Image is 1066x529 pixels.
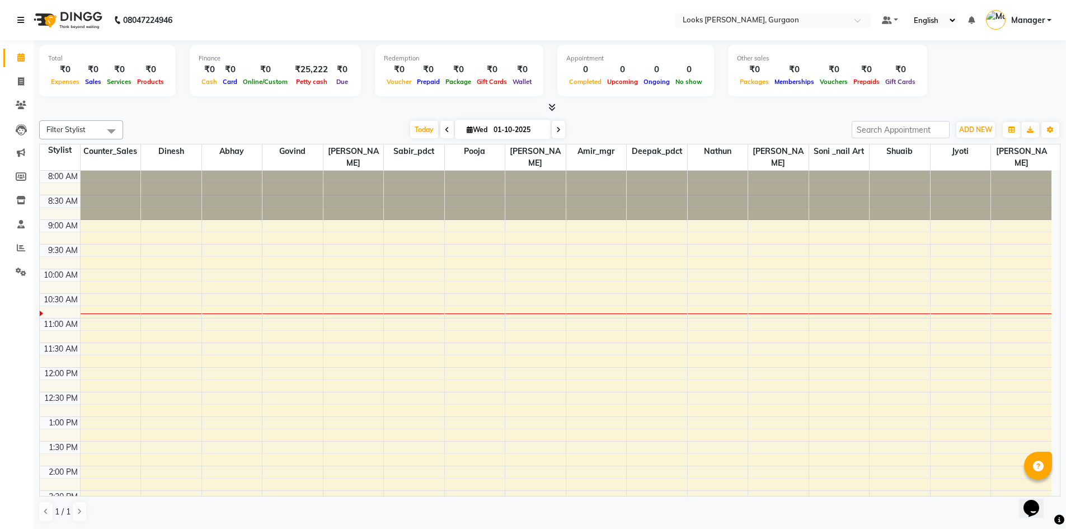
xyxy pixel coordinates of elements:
span: Packages [737,78,772,86]
span: Shuaib [870,144,930,158]
div: ₹0 [443,63,474,76]
div: 10:30 AM [41,294,80,306]
div: 9:00 AM [46,220,80,232]
span: Counter_Sales [81,144,141,158]
div: ₹0 [510,63,534,76]
span: Wed [464,125,490,134]
span: Voucher [384,78,414,86]
div: Stylist [40,144,80,156]
div: 12:30 PM [42,392,80,404]
span: pooja [445,144,505,158]
span: Package [443,78,474,86]
div: Finance [199,54,352,63]
div: 2:00 PM [46,466,80,478]
img: Manager [986,10,1006,30]
span: Services [104,78,134,86]
input: 2025-10-01 [490,121,546,138]
div: ₹0 [220,63,240,76]
input: Search Appointment [852,121,950,138]
span: Prepaids [851,78,882,86]
div: 1:30 PM [46,442,80,453]
div: Total [48,54,167,63]
span: Cash [199,78,220,86]
span: abhay [202,144,262,158]
div: Appointment [566,54,705,63]
span: Due [334,78,351,86]
div: ₹0 [817,63,851,76]
div: 8:00 AM [46,171,80,182]
span: ADD NEW [959,125,992,134]
div: ₹0 [414,63,443,76]
div: Other sales [737,54,918,63]
div: 11:00 AM [41,319,80,330]
span: Expenses [48,78,82,86]
span: Vouchers [817,78,851,86]
span: Deepak_pdct [627,144,687,158]
div: ₹0 [199,63,220,76]
iframe: chat widget [1019,484,1055,518]
div: ₹0 [882,63,918,76]
span: Sales [82,78,104,86]
div: ₹0 [134,63,167,76]
span: Card [220,78,240,86]
span: No show [673,78,705,86]
div: 1:00 PM [46,417,80,429]
span: Today [410,121,438,138]
span: dinesh [141,144,201,158]
div: ₹0 [82,63,104,76]
span: Products [134,78,167,86]
div: ₹0 [48,63,82,76]
div: 8:30 AM [46,195,80,207]
span: Upcoming [604,78,641,86]
span: govind [262,144,323,158]
span: [PERSON_NAME] [748,144,809,170]
div: ₹0 [737,63,772,76]
div: ₹0 [772,63,817,76]
div: Redemption [384,54,534,63]
div: ₹0 [384,63,414,76]
span: Manager [1011,15,1045,26]
div: 0 [566,63,604,76]
span: Amir_mgr [566,144,627,158]
div: ₹0 [474,63,510,76]
div: 12:00 PM [42,368,80,380]
span: Filter Stylist [46,125,86,134]
span: Soni _nail art [809,144,870,158]
span: [PERSON_NAME] [323,144,384,170]
img: logo [29,4,105,36]
span: [PERSON_NAME] [505,144,566,170]
span: Petty cash [293,78,330,86]
span: Gift Cards [474,78,510,86]
div: 0 [641,63,673,76]
div: 9:30 AM [46,245,80,256]
div: ₹0 [240,63,290,76]
span: Gift Cards [882,78,918,86]
span: Ongoing [641,78,673,86]
b: 08047224946 [123,4,172,36]
span: Nathun [688,144,748,158]
div: 0 [604,63,641,76]
span: Online/Custom [240,78,290,86]
div: ₹0 [851,63,882,76]
div: ₹0 [104,63,134,76]
div: 11:30 AM [41,343,80,355]
span: Jyoti [931,144,991,158]
span: 1 / 1 [55,506,71,518]
div: ₹0 [332,63,352,76]
span: Completed [566,78,604,86]
span: Memberships [772,78,817,86]
span: [PERSON_NAME] [991,144,1051,170]
span: sabir_pdct [384,144,444,158]
span: Prepaid [414,78,443,86]
div: 10:00 AM [41,269,80,281]
div: 0 [673,63,705,76]
div: ₹25,222 [290,63,332,76]
button: ADD NEW [956,122,995,138]
span: Wallet [510,78,534,86]
div: 2:30 PM [46,491,80,503]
